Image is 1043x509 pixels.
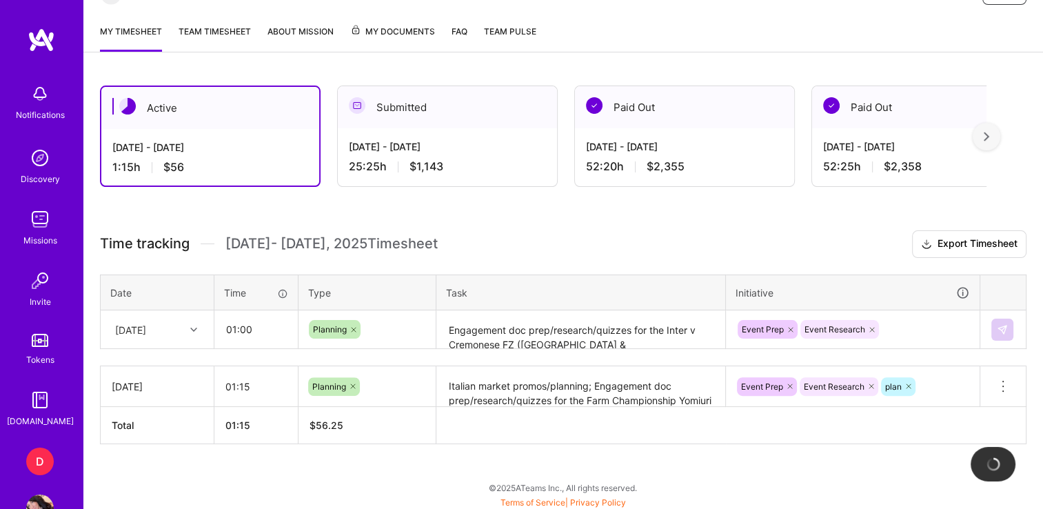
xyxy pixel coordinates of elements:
[742,324,784,335] span: Event Prep
[313,324,347,335] span: Planning
[350,24,435,52] a: My Documents
[215,311,297,348] input: HH:MM
[310,419,343,431] span: $ 56.25
[119,98,136,114] img: Active
[804,324,865,335] span: Event Research
[16,108,65,122] div: Notifications
[350,24,435,39] span: My Documents
[26,386,54,414] img: guide book
[912,230,1026,258] button: Export Timesheet
[484,24,536,52] a: Team Pulse
[436,275,726,310] th: Task
[112,379,203,394] div: [DATE]
[23,233,57,248] div: Missions
[997,324,1008,335] img: Submit
[885,381,902,392] span: plan
[100,235,190,252] span: Time tracking
[83,470,1043,505] div: © 2025 ATeams Inc., All rights reserved.
[452,24,467,52] a: FAQ
[225,235,438,252] span: [DATE] - [DATE] , 2025 Timesheet
[349,97,365,114] img: Submitted
[736,285,970,301] div: Initiative
[26,206,54,233] img: teamwork
[298,275,436,310] th: Type
[884,159,922,174] span: $2,358
[21,172,60,186] div: Discovery
[921,237,932,252] i: icon Download
[214,407,298,444] th: 01:15
[438,312,724,348] textarea: Engagement doc prep/research/quizzes for the Inter v Cremonese FZ ([GEOGRAPHIC_DATA] & [GEOGRAPHI...
[26,448,54,475] div: D
[575,86,794,128] div: Paid Out
[28,28,55,52] img: logo
[312,381,346,392] span: Planning
[823,97,840,114] img: Paid Out
[224,286,288,300] div: Time
[500,497,565,508] a: Terms of Service
[586,139,783,154] div: [DATE] - [DATE]
[586,159,783,174] div: 52:20 h
[214,368,298,405] input: HH:MM
[115,322,146,337] div: [DATE]
[30,295,51,309] div: Invite
[586,97,602,114] img: Paid Out
[484,26,536,37] span: Team Pulse
[26,80,54,108] img: bell
[26,144,54,172] img: discovery
[112,140,308,154] div: [DATE] - [DATE]
[112,160,308,174] div: 1:15 h
[32,334,48,347] img: tokens
[991,319,1015,341] div: null
[26,267,54,295] img: Invite
[570,497,626,508] a: Privacy Policy
[409,159,443,174] span: $1,143
[190,326,197,333] i: icon Chevron
[101,87,319,129] div: Active
[100,24,162,52] a: My timesheet
[647,159,685,174] span: $2,355
[741,381,783,392] span: Event Prep
[338,86,557,128] div: Submitted
[101,407,214,444] th: Total
[163,160,184,174] span: $56
[23,448,57,475] a: D
[179,24,251,52] a: Team timesheet
[349,139,546,154] div: [DATE] - [DATE]
[101,275,214,310] th: Date
[7,414,74,428] div: [DOMAIN_NAME]
[26,352,54,367] div: Tokens
[349,159,546,174] div: 25:25 h
[267,24,334,52] a: About Mission
[823,159,1020,174] div: 52:25 h
[812,86,1031,128] div: Paid Out
[823,139,1020,154] div: [DATE] - [DATE]
[500,497,626,508] span: |
[983,455,1002,474] img: loading
[984,132,989,141] img: right
[804,381,864,392] span: Event Research
[438,368,724,406] textarea: Italian market promos/planning; Engagement doc prep/research/quizzes for the Farm Championship Yo...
